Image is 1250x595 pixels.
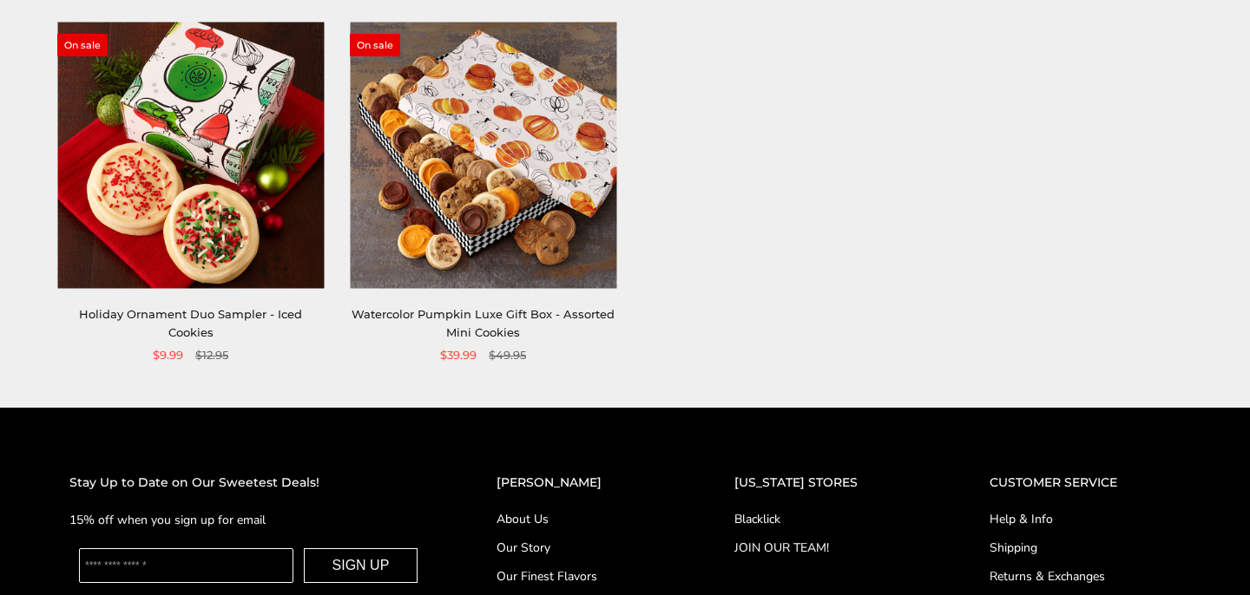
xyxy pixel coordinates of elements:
a: About Us [497,510,665,528]
h2: Stay Up to Date on Our Sweetest Deals! [69,473,427,493]
img: Watercolor Pumpkin Luxe Gift Box - Assorted Mini Cookies [350,22,616,288]
a: Help & Info [990,510,1181,528]
h2: [US_STATE] STORES [734,473,921,493]
button: SIGN UP [304,548,418,583]
span: $9.99 [153,346,183,364]
span: $12.95 [195,346,228,364]
img: Holiday Ornament Duo Sampler - Iced Cookies [57,22,324,288]
h2: [PERSON_NAME] [497,473,665,493]
a: Blacklick [734,510,921,528]
p: 15% off when you sign up for email [69,510,427,530]
iframe: Sign Up via Text for Offers [14,529,180,581]
span: On sale [350,34,400,56]
h2: CUSTOMER SERVICE [990,473,1181,493]
span: $39.99 [440,346,477,364]
span: On sale [57,34,108,56]
a: Watercolor Pumpkin Luxe Gift Box - Assorted Mini Cookies [352,307,615,339]
a: Returns & Exchanges [990,567,1181,585]
a: Holiday Ornament Duo Sampler - Iced Cookies [79,307,302,339]
span: $49.95 [489,346,526,364]
input: Enter your email [79,548,293,583]
a: Our Finest Flavors [497,567,665,585]
a: Shipping [990,539,1181,557]
a: JOIN OUR TEAM! [734,539,921,557]
a: Our Story [497,539,665,557]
